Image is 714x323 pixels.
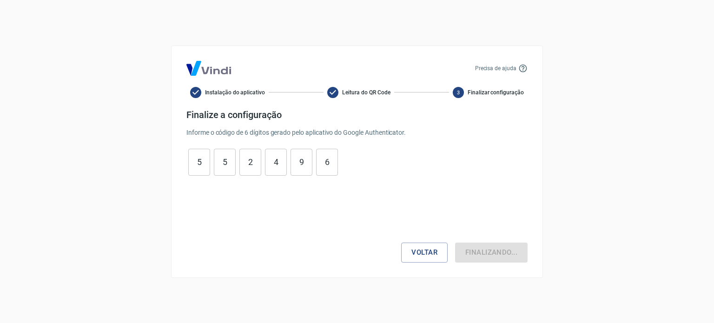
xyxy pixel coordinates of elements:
[205,88,265,97] span: Instalação do aplicativo
[186,109,528,120] h4: Finalize a configuração
[468,88,524,97] span: Finalizar configuração
[186,61,231,76] img: Logo Vind
[186,128,528,138] p: Informe o código de 6 dígitos gerado pelo aplicativo do Google Authenticator.
[457,89,460,95] text: 3
[401,243,448,262] button: Voltar
[475,64,516,73] p: Precisa de ajuda
[342,88,390,97] span: Leitura do QR Code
